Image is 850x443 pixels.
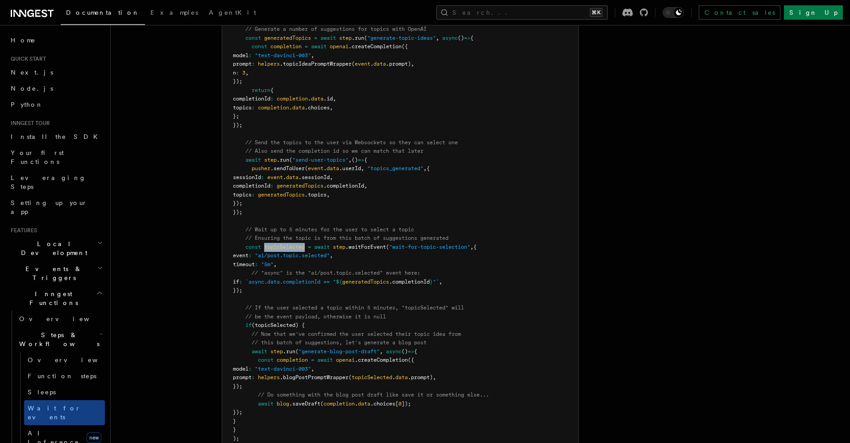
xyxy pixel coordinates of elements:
span: . [355,401,358,407]
span: data [327,165,339,171]
span: prompt [233,374,252,380]
span: n [233,70,236,76]
span: completion [277,357,308,363]
span: }); [233,200,242,206]
span: , [380,348,383,355]
span: ( [364,35,367,41]
span: if [245,322,252,328]
span: = [308,244,311,250]
span: .choices [305,104,330,111]
span: 0 [398,401,402,407]
span: "text-davinci-003" [255,52,311,59]
span: , [423,165,427,171]
span: } [430,279,433,285]
span: : [249,252,252,259]
span: .createCompletion [348,43,402,50]
span: helpers [258,61,280,67]
span: .choices[ [370,401,398,407]
span: async [442,35,458,41]
span: }); [233,78,242,84]
span: .sessionId [299,174,330,180]
span: , [361,165,364,171]
span: }); [233,383,242,389]
span: return [252,87,270,93]
span: data [373,61,386,67]
span: Home [11,36,36,45]
a: Overview [16,311,105,327]
a: Setting up your app [7,195,105,220]
a: Home [7,32,105,48]
span: event [267,174,283,180]
span: data [311,96,323,102]
span: data [395,374,408,380]
span: => [464,35,470,41]
span: : [249,52,252,59]
span: : [236,70,239,76]
span: = [311,357,314,363]
span: Quick start [7,55,46,63]
span: .sendToUser [270,165,305,171]
span: , [330,104,333,111]
span: . [370,61,373,67]
span: "generate-topic-ideas" [367,35,436,41]
span: Inngest Functions [7,289,96,307]
span: async [386,348,402,355]
span: => [358,157,364,163]
span: // this batch of suggestions, let's generate a blog post [252,339,427,346]
span: { [414,348,417,355]
span: .blogPostPromptWrapper [280,374,348,380]
a: Python [7,96,105,113]
span: Your first Functions [11,149,64,165]
span: . [289,104,292,111]
span: topicSelected [352,374,392,380]
a: Leveraging Steps [7,170,105,195]
span: , [327,192,330,198]
span: , [470,244,473,250]
span: Overview [28,356,120,364]
span: ({ [402,43,408,50]
a: Sleeps [24,384,105,400]
span: Overview [19,315,111,322]
span: AgentKit [209,9,256,16]
span: : [270,183,274,189]
span: Events & Triggers [7,264,97,282]
span: const [245,35,261,41]
span: // Send the topics to the user via Websockets so they can select one [245,139,458,146]
span: , [330,252,333,259]
span: : [249,366,252,372]
span: event [308,165,323,171]
span: openai [336,357,355,363]
span: }); [233,409,242,415]
span: await [314,244,330,250]
span: ( [320,401,323,407]
span: .run [277,157,289,163]
span: .id [323,96,333,102]
span: , [274,261,277,267]
span: // Ensuring the topic is from this batch of suggestions generated [245,235,448,241]
span: model [233,52,249,59]
span: await [258,401,274,407]
span: () [352,157,358,163]
button: Search...⌘K [436,5,608,20]
span: 3 [242,70,245,76]
span: "5m" [261,261,274,267]
span: timeout [233,261,255,267]
span: .prompt) [386,61,411,67]
span: : [252,192,255,198]
span: generatedTopics [342,279,389,285]
span: // "async" is the "ai/post.topic.selected" event here: [252,270,420,276]
span: .run [283,348,295,355]
span: // Wait up to 5 minutes for the user to select a topic [245,226,414,233]
span: step [270,348,283,355]
span: Wait for events [28,405,81,421]
span: { [427,165,430,171]
button: Events & Triggers [7,261,105,286]
span: .completionId [323,183,364,189]
span: completionId [233,96,270,102]
span: { [270,87,274,93]
span: }); [233,287,242,293]
span: await [320,35,336,41]
button: Steps & Workflows [16,327,105,352]
span: () [458,35,464,41]
span: if [233,279,239,285]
